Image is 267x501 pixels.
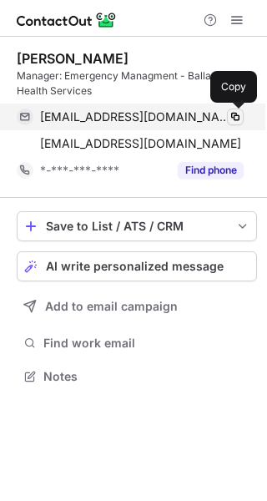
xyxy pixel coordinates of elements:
span: Find work email [43,336,250,351]
button: Find work email [17,331,257,355]
span: [EMAIL_ADDRESS][DOMAIN_NAME] [40,136,241,151]
img: ContactOut v5.3.10 [17,10,117,30]
button: Reveal Button [178,162,244,179]
button: AI write personalized message [17,251,257,281]
div: Save to List / ATS / CRM [46,220,228,233]
div: [PERSON_NAME] [17,50,128,67]
button: save-profile-one-click [17,211,257,241]
span: Notes [43,369,250,384]
span: Add to email campaign [45,300,178,313]
span: [EMAIL_ADDRESS][DOMAIN_NAME] [40,109,231,124]
button: Notes [17,365,257,388]
button: Add to email campaign [17,291,257,321]
span: AI write personalized message [46,260,224,273]
div: Manager: Emergency Managment - Ballarat Health Services [17,68,257,99]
